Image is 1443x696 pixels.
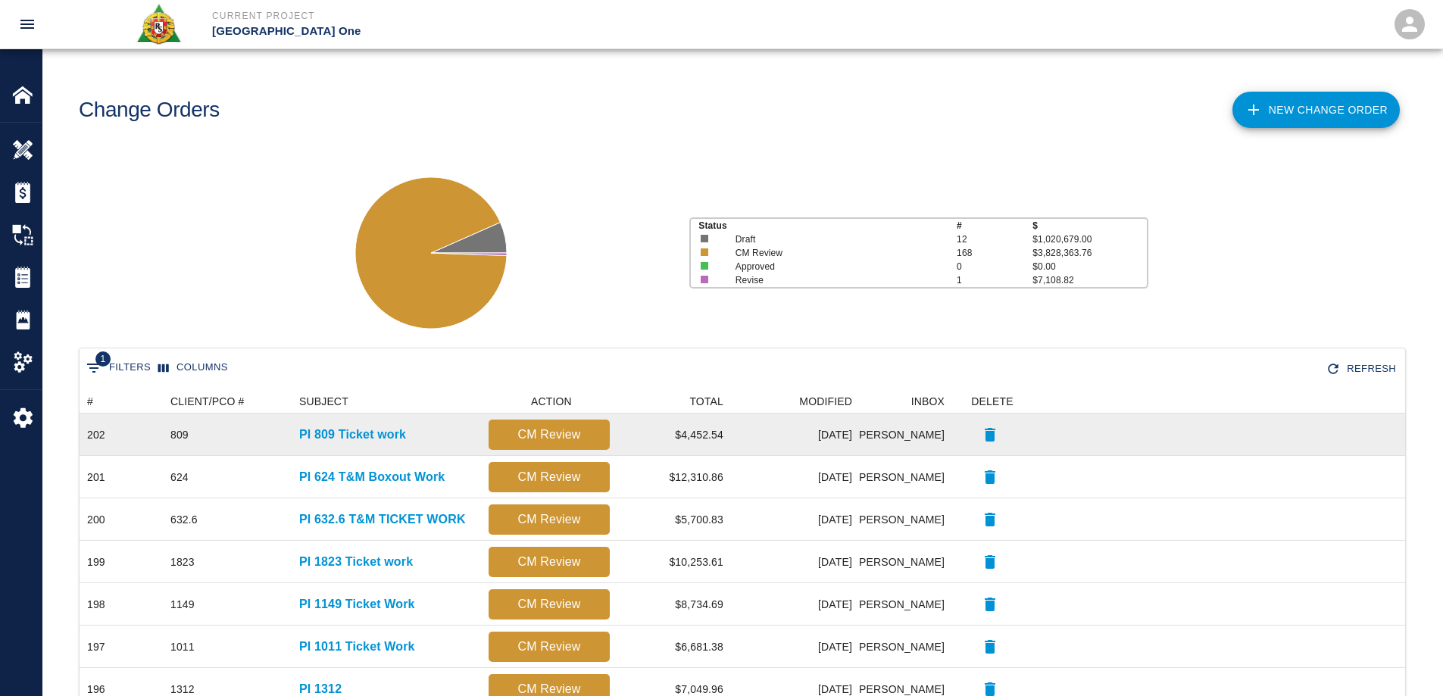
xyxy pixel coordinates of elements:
[9,6,45,42] button: open drawer
[731,541,860,583] div: [DATE]
[299,426,406,444] a: PI 809 Ticket work
[860,498,952,541] div: [PERSON_NAME]
[957,260,1032,273] p: 0
[299,468,445,486] a: PI 624 T&M Boxout Work
[731,498,860,541] div: [DATE]
[1032,246,1146,260] p: $3,828,363.76
[481,389,617,414] div: ACTION
[689,389,723,414] div: TOTAL
[617,389,731,414] div: TOTAL
[87,470,105,485] div: 201
[860,389,952,414] div: INBOX
[860,414,952,456] div: [PERSON_NAME]
[87,427,105,442] div: 202
[736,273,935,287] p: Revise
[1032,233,1146,246] p: $1,020,679.00
[495,510,604,529] p: CM Review
[617,626,731,668] div: $6,681.38
[617,414,731,456] div: $4,452.54
[1032,273,1146,287] p: $7,108.82
[170,554,195,570] div: 1823
[299,595,415,613] a: PI 1149 Ticket Work
[170,470,189,485] div: 624
[299,638,415,656] a: PI 1011 Ticket Work
[860,456,952,498] div: [PERSON_NAME]
[299,389,348,414] div: SUBJECT
[860,626,952,668] div: [PERSON_NAME]
[860,583,952,626] div: [PERSON_NAME]
[731,389,860,414] div: MODIFIED
[736,260,935,273] p: Approved
[83,356,155,380] button: Show filters
[957,246,1032,260] p: 168
[736,246,935,260] p: CM Review
[617,583,731,626] div: $8,734.69
[495,638,604,656] p: CM Review
[799,389,852,414] div: MODIFIED
[731,456,860,498] div: [DATE]
[87,512,105,527] div: 200
[136,3,182,45] img: Roger & Sons Concrete
[87,639,105,654] div: 197
[1032,260,1146,273] p: $0.00
[212,23,804,40] p: [GEOGRAPHIC_DATA] One
[170,427,189,442] div: 809
[79,98,220,123] h1: Change Orders
[952,389,1028,414] div: DELETE
[957,273,1032,287] p: 1
[495,595,604,613] p: CM Review
[698,219,957,233] p: Status
[495,426,604,444] p: CM Review
[957,233,1032,246] p: 12
[87,597,105,612] div: 198
[212,9,804,23] p: Current Project
[87,554,105,570] div: 199
[911,389,945,414] div: INBOX
[80,389,163,414] div: #
[971,389,1013,414] div: DELETE
[860,541,952,583] div: [PERSON_NAME]
[170,389,245,414] div: CLIENT/PCO #
[87,389,93,414] div: #
[1232,92,1400,128] a: New Change Order
[731,414,860,456] div: [DATE]
[736,233,935,246] p: Draft
[292,389,481,414] div: SUBJECT
[1323,356,1402,382] button: Refresh
[531,389,572,414] div: ACTION
[495,468,604,486] p: CM Review
[495,553,604,571] p: CM Review
[617,541,731,583] div: $10,253.61
[299,510,466,529] a: PI 632.6 T&M TICKET WORK
[731,626,860,668] div: [DATE]
[1367,623,1443,696] iframe: Chat Widget
[617,456,731,498] div: $12,310.86
[163,389,292,414] div: CLIENT/PCO #
[731,583,860,626] div: [DATE]
[957,219,1032,233] p: #
[1323,356,1402,382] div: Refresh the list
[1032,219,1146,233] p: $
[170,639,195,654] div: 1011
[155,356,232,379] button: Select columns
[170,597,195,612] div: 1149
[299,553,413,571] a: PI 1823 Ticket work
[617,498,731,541] div: $5,700.83
[95,351,111,367] span: 1
[170,512,198,527] div: 632.6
